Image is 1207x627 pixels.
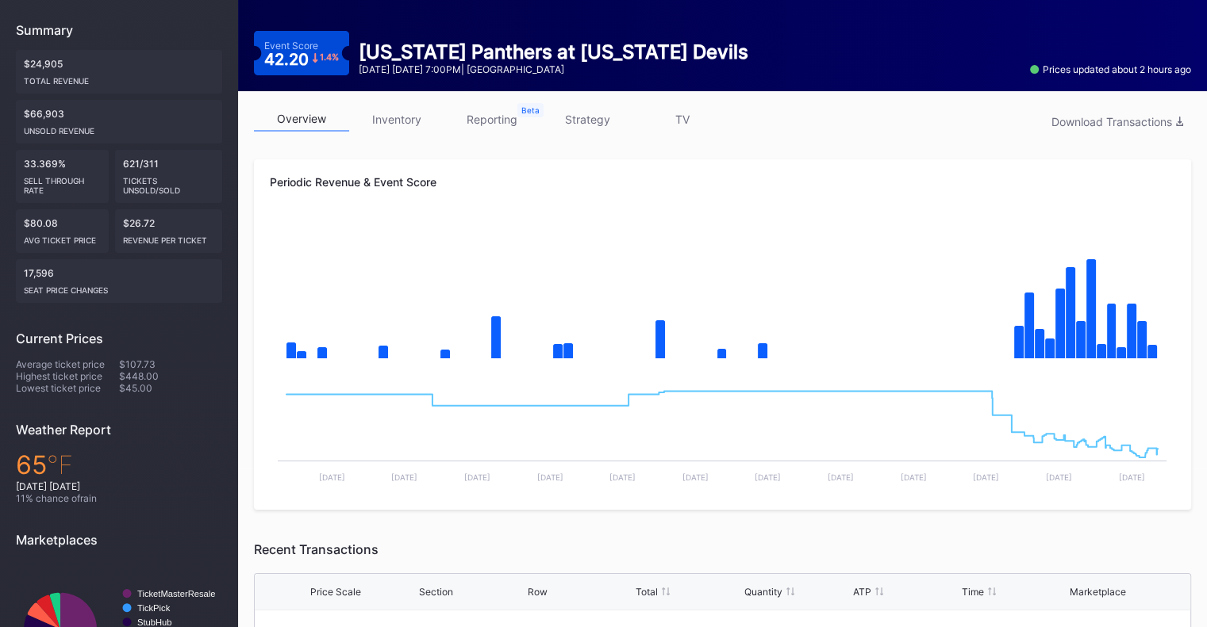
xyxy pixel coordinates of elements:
[24,120,214,136] div: Unsold Revenue
[1070,586,1126,598] div: Marketplace
[119,358,222,370] div: $107.73
[528,586,548,598] div: Row
[270,216,1174,375] svg: Chart title
[16,532,222,548] div: Marketplaces
[119,382,222,394] div: $45.00
[16,100,222,143] div: $66,903
[270,375,1174,494] svg: Chart title
[320,53,339,62] div: 1.4 %
[16,422,222,438] div: Weather Report
[137,617,172,627] text: StubHub
[24,229,101,245] div: Avg ticket price
[16,370,119,382] div: Highest ticket price
[1046,472,1072,482] text: [DATE]
[537,472,563,482] text: [DATE]
[755,472,781,482] text: [DATE]
[264,40,318,52] div: Event Score
[349,107,444,132] a: inventory
[24,70,214,86] div: Total Revenue
[635,107,730,132] a: TV
[391,472,417,482] text: [DATE]
[16,358,119,370] div: Average ticket price
[270,175,1175,189] div: Periodic Revenue & Event Score
[962,586,984,598] div: Time
[609,472,636,482] text: [DATE]
[973,472,999,482] text: [DATE]
[16,22,222,38] div: Summary
[123,229,215,245] div: Revenue per ticket
[1118,472,1144,482] text: [DATE]
[359,63,748,75] div: [DATE] [DATE] 7:00PM | [GEOGRAPHIC_DATA]
[16,150,109,203] div: 33.369%
[16,259,222,303] div: 17,596
[540,107,635,132] a: strategy
[115,150,223,203] div: 621/311
[16,331,222,346] div: Current Prices
[119,370,222,382] div: $448.00
[16,449,222,480] div: 65
[47,449,73,480] span: ℉
[1051,115,1183,128] div: Download Transactions
[1030,63,1191,75] div: Prices updated about 2 hours ago
[310,586,361,598] div: Price Scale
[901,472,927,482] text: [DATE]
[137,589,215,598] text: TicketMasterResale
[254,107,349,132] a: overview
[16,480,222,492] div: [DATE] [DATE]
[264,52,339,67] div: 42.20
[16,50,222,94] div: $24,905
[24,170,101,195] div: Sell Through Rate
[853,586,871,598] div: ATP
[682,472,709,482] text: [DATE]
[115,209,223,253] div: $26.72
[16,382,119,394] div: Lowest ticket price
[419,586,453,598] div: Section
[636,586,658,598] div: Total
[1044,111,1191,132] button: Download Transactions
[464,472,490,482] text: [DATE]
[828,472,854,482] text: [DATE]
[254,541,1191,557] div: Recent Transactions
[137,603,171,613] text: TickPick
[123,170,215,195] div: Tickets Unsold/Sold
[24,279,214,295] div: seat price changes
[744,586,782,598] div: Quantity
[444,107,540,132] a: reporting
[319,472,345,482] text: [DATE]
[359,40,748,63] div: [US_STATE] Panthers at [US_STATE] Devils
[16,492,222,504] div: 11 % chance of rain
[16,209,109,253] div: $80.08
